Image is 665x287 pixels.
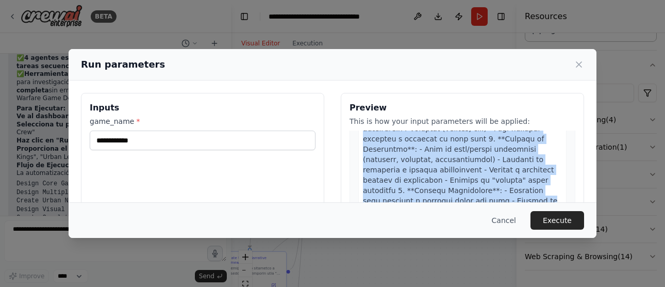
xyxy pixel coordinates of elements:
label: game_name [90,116,315,126]
p: This is how your input parameters will be applied: [350,116,575,126]
button: Execute [530,211,584,230]
h2: Run parameters [81,57,165,72]
h3: Inputs [90,102,315,114]
h3: Preview [350,102,575,114]
button: Cancel [484,211,524,230]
